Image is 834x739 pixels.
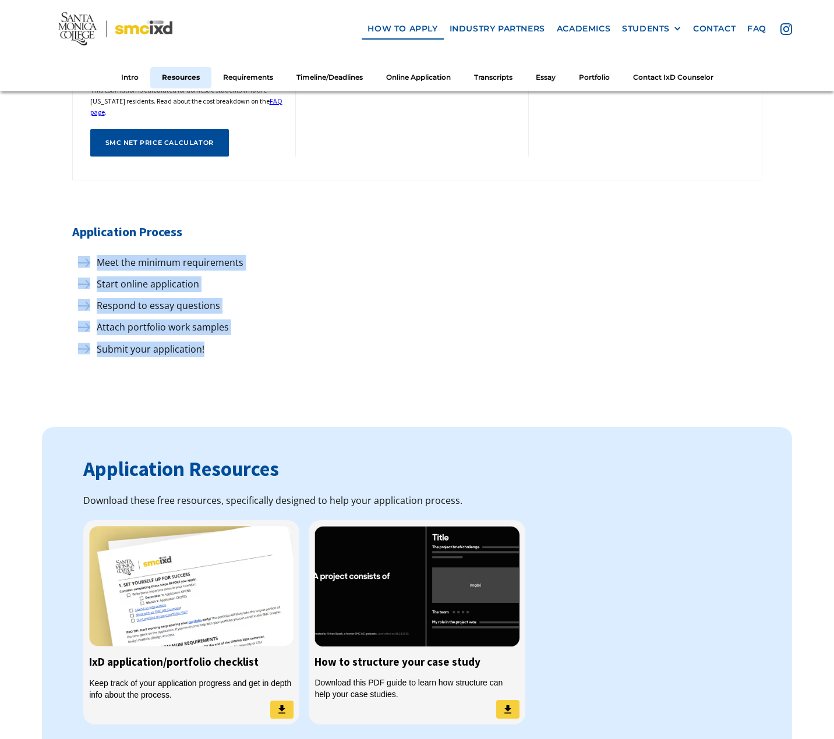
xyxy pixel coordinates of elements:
h5: Application Process [72,221,762,243]
a: Contact IxD Counselor [621,67,725,88]
p: Start online application [91,276,199,292]
a: Online Application [374,67,462,88]
a: Timeline/Deadlines [285,67,374,88]
a: industry partners [444,18,551,40]
div: Download these free resources, specifically designed to help your application process. [83,493,751,509]
a: SMC net price calculator [90,129,229,157]
p: Attach portfolio work samples [91,319,229,335]
img: icon - instagram [780,23,792,35]
h6: This estimation is calculated for domestic students who are [US_STATE] residents. Read about the ... [90,84,284,118]
a: how to apply [362,18,443,40]
a: IxD application/portfolio checklistKeep track of your application progress and get in depth info ... [83,520,299,724]
div: Download this PDF guide to learn how structure can help your case studies. [314,677,519,700]
a: Transcripts [462,67,524,88]
div: Keep track of your application progress and get in depth info about the process. [89,677,294,701]
a: Essay [524,67,567,88]
h5: IxD application/portfolio checklist [89,652,294,671]
a: Portfolio [567,67,621,88]
img: Santa Monica College - SMC IxD logo [58,12,172,45]
a: Resources [150,67,211,88]
p: Submit your application! [91,342,204,357]
a: How to structure your case studyDownload this PDF guide to learn how structure can help your case... [309,520,525,724]
h3: Application Resources [83,455,751,484]
a: Academics [551,18,616,40]
div: STUDENTS [622,24,681,34]
a: contact [687,18,741,40]
p: Meet the minimum requirements [91,255,243,271]
div: SMC net price calculator [105,139,214,147]
a: faq [741,18,772,40]
a: Requirements [211,67,285,88]
div: STUDENTS [622,24,670,34]
h5: How to structure your case study [314,652,519,671]
p: Respond to essay questions [91,298,220,314]
a: Intro [109,67,150,88]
